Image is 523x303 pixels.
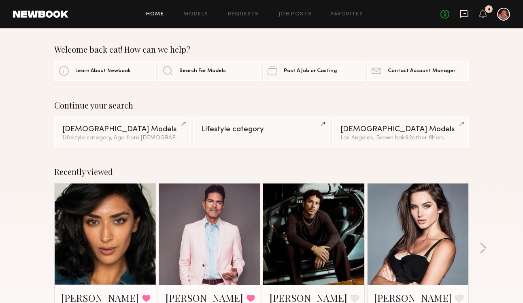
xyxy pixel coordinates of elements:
[332,117,469,147] a: [DEMOGRAPHIC_DATA] ModelsLos Angeles, Brown hair&2other filters
[62,126,183,133] div: [DEMOGRAPHIC_DATA] Models
[62,135,183,141] div: Lifestyle category, Age from [DEMOGRAPHIC_DATA].
[201,126,321,133] div: Lifestyle category
[279,12,312,17] a: Job Posts
[146,12,164,17] a: Home
[340,126,461,133] div: [DEMOGRAPHIC_DATA] Models
[263,61,365,81] a: Post A Job or Casting
[388,68,455,74] span: Contact Account Manager
[54,167,469,177] div: Recently viewed
[183,12,208,17] a: Models
[179,68,226,74] span: Search For Models
[54,100,469,110] div: Continue your search
[487,7,491,12] div: 4
[193,117,330,147] a: Lifestyle category
[331,12,363,17] a: Favorites
[405,135,444,141] span: & 2 other filter s
[54,45,469,54] div: Welcome back cat! How can we help?
[284,68,337,74] span: Post A Job or Casting
[228,12,259,17] a: Requests
[367,61,469,81] a: Contact Account Manager
[54,61,156,81] a: Learn About Newbook
[158,61,260,81] a: Search For Models
[340,135,461,141] div: Los Angeles, Brown hair
[75,68,131,74] span: Learn About Newbook
[54,117,191,147] a: [DEMOGRAPHIC_DATA] ModelsLifestyle category, Age from [DEMOGRAPHIC_DATA].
